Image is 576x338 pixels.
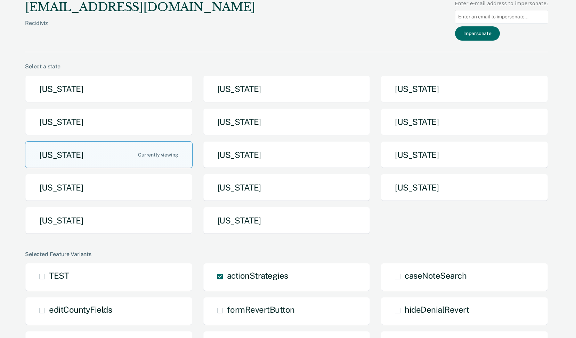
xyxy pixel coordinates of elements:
[455,10,548,24] input: Enter an email to impersonate...
[203,75,371,103] button: [US_STATE]
[25,141,193,169] button: [US_STATE]
[203,174,371,201] button: [US_STATE]
[381,75,548,103] button: [US_STATE]
[227,271,288,280] span: actionStrategies
[455,26,500,41] button: Impersonate
[25,108,193,136] button: [US_STATE]
[25,75,193,103] button: [US_STATE]
[25,207,193,234] button: [US_STATE]
[203,141,371,169] button: [US_STATE]
[25,63,548,70] div: Select a state
[49,305,112,314] span: editCountyFields
[25,251,548,257] div: Selected Feature Variants
[49,271,69,280] span: TEST
[203,207,371,234] button: [US_STATE]
[381,174,548,201] button: [US_STATE]
[381,108,548,136] button: [US_STATE]
[203,108,371,136] button: [US_STATE]
[227,305,295,314] span: formRevertButton
[405,271,467,280] span: caseNoteSearch
[381,141,548,169] button: [US_STATE]
[25,174,193,201] button: [US_STATE]
[25,20,255,37] div: Recidiviz
[405,305,469,314] span: hideDenialRevert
